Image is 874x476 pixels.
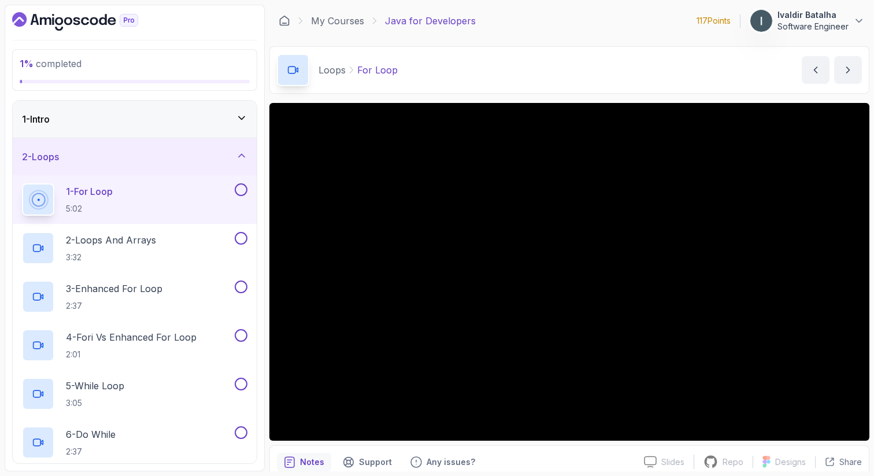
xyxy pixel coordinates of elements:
[22,281,247,313] button: 3-Enhanced For Loop2:37
[22,150,59,164] h3: 2 - Loops
[22,378,247,410] button: 5-While Loop3:05
[66,282,162,296] p: 3 - Enhanced For Loop
[66,446,116,457] p: 2:37
[777,21,849,32] p: Software Engineer
[359,456,392,468] p: Support
[300,456,324,468] p: Notes
[777,9,849,21] p: Ivaldir Batalha
[427,456,475,468] p: Any issues?
[13,101,257,138] button: 1-Intro
[750,10,772,32] img: user profile image
[661,456,684,468] p: Slides
[775,456,806,468] p: Designs
[22,329,247,361] button: 4-Fori vs Enhanced For Loop2:01
[319,63,346,77] p: Loops
[13,138,257,175] button: 2-Loops
[815,456,862,468] button: Share
[66,349,197,360] p: 2:01
[22,426,247,459] button: 6-Do While2:37
[20,58,82,69] span: completed
[357,63,398,77] p: For Loop
[750,9,865,32] button: user profile imageIvaldir BatalhaSoftware Engineer
[697,15,731,27] p: 117 Points
[311,14,364,28] a: My Courses
[279,15,290,27] a: Dashboard
[723,456,743,468] p: Repo
[839,456,862,468] p: Share
[66,330,197,344] p: 4 - Fori vs Enhanced For Loop
[66,427,116,441] p: 6 - Do While
[66,300,162,312] p: 2:37
[385,14,476,28] p: Java for Developers
[277,453,331,471] button: notes button
[22,183,247,216] button: 1-For Loop5:02
[403,453,482,471] button: Feedback button
[834,56,862,84] button: next content
[66,203,113,215] p: 5:02
[66,379,124,393] p: 5 - While Loop
[66,185,113,198] p: 1 - For Loop
[66,252,156,263] p: 3:32
[12,12,165,31] a: Dashboard
[66,233,156,247] p: 2 - Loops And Arrays
[20,58,34,69] span: 1 %
[66,397,124,409] p: 3:05
[22,112,50,126] h3: 1 - Intro
[269,103,869,441] iframe: 1 - For Loop
[22,232,247,264] button: 2-Loops And Arrays3:32
[336,453,399,471] button: Support button
[802,56,829,84] button: previous content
